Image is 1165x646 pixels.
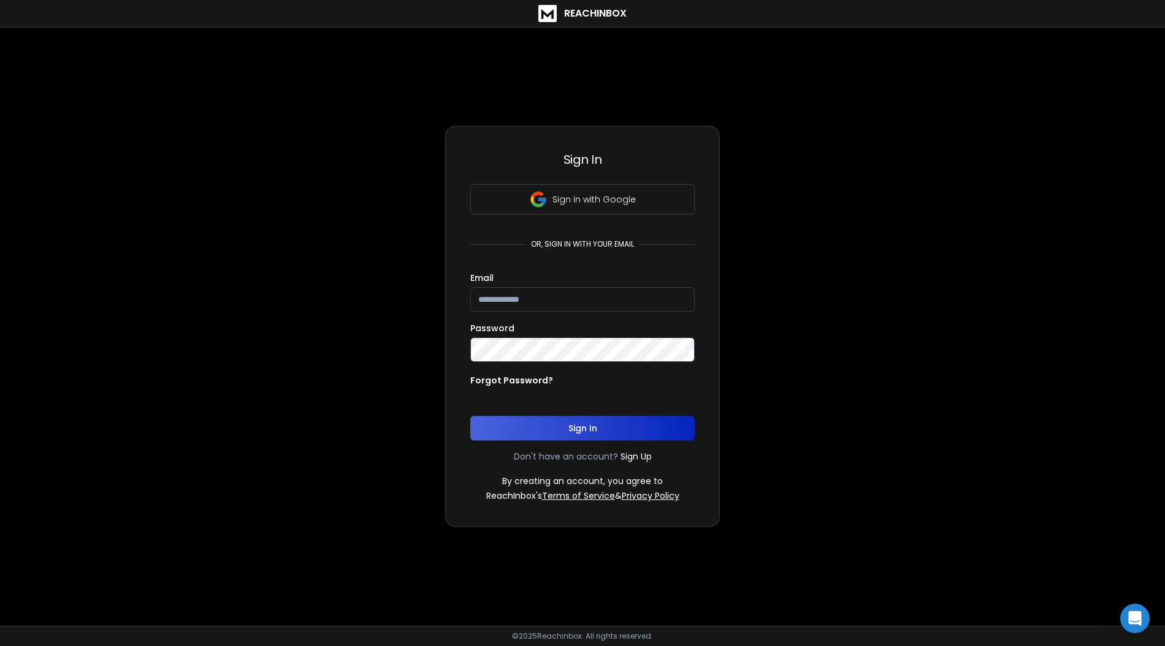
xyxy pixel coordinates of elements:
p: or, sign in with your email [526,239,639,249]
img: logo [538,5,557,22]
a: Privacy Policy [622,490,679,502]
p: Sign in with Google [552,193,636,206]
label: Password [470,324,514,333]
h1: ReachInbox [564,6,627,21]
p: By creating an account, you agree to [502,475,663,487]
label: Email [470,274,494,282]
p: © 2025 Reachinbox. All rights reserved. [512,631,653,641]
button: Sign In [470,416,695,440]
div: Open Intercom Messenger [1120,604,1150,633]
a: Sign Up [621,450,652,463]
p: ReachInbox's & [486,490,679,502]
h3: Sign In [470,151,695,168]
button: Sign in with Google [470,184,695,215]
a: Terms of Service [542,490,615,502]
p: Don't have an account? [514,450,618,463]
a: ReachInbox [538,5,627,22]
p: Forgot Password? [470,374,553,386]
